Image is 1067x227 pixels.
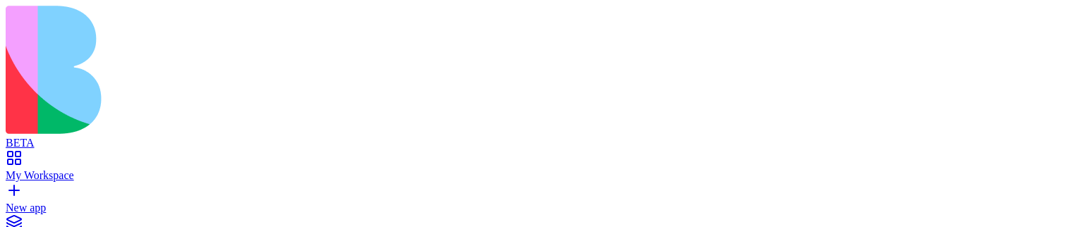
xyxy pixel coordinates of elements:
[6,137,1061,149] div: BETA
[6,169,1061,182] div: My Workspace
[6,202,1061,214] div: New app
[6,189,1061,214] a: New app
[6,6,573,134] img: logo
[6,157,1061,182] a: My Workspace
[6,124,1061,149] a: BETA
